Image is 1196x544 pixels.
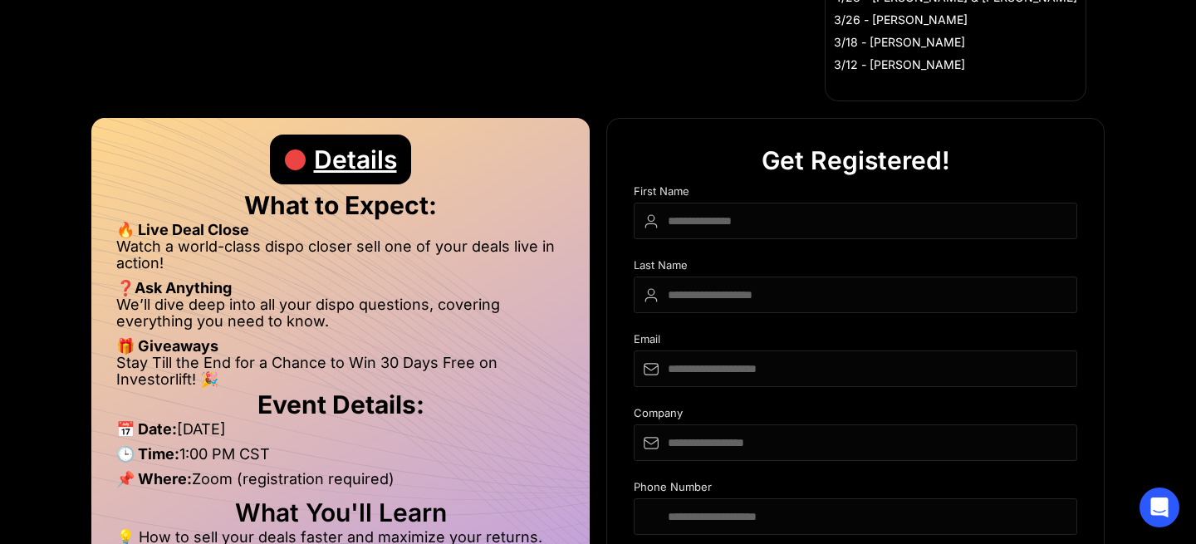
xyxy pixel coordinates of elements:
[116,221,249,238] strong: 🔥 Live Deal Close
[1140,488,1179,527] div: Open Intercom Messenger
[634,333,1077,350] div: Email
[634,259,1077,277] div: Last Name
[116,420,177,438] strong: 📅 Date:
[116,446,565,471] li: 1:00 PM CST
[116,279,232,297] strong: ❓Ask Anything
[116,337,218,355] strong: 🎁 Giveaways
[257,390,424,419] strong: Event Details:
[116,297,565,338] li: We’ll dive deep into all your dispo questions, covering everything you need to know.
[244,190,437,220] strong: What to Expect:
[116,238,565,280] li: Watch a world-class dispo closer sell one of your deals live in action!
[634,185,1077,203] div: First Name
[116,504,565,521] h2: What You'll Learn
[116,421,565,446] li: [DATE]
[116,471,565,496] li: Zoom (registration required)
[762,135,950,185] div: Get Registered!
[116,470,192,488] strong: 📌 Where:
[634,407,1077,424] div: Company
[116,445,179,463] strong: 🕒 Time:
[116,355,565,388] li: Stay Till the End for a Chance to Win 30 Days Free on Investorlift! 🎉
[634,481,1077,498] div: Phone Number
[314,135,397,184] div: Details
